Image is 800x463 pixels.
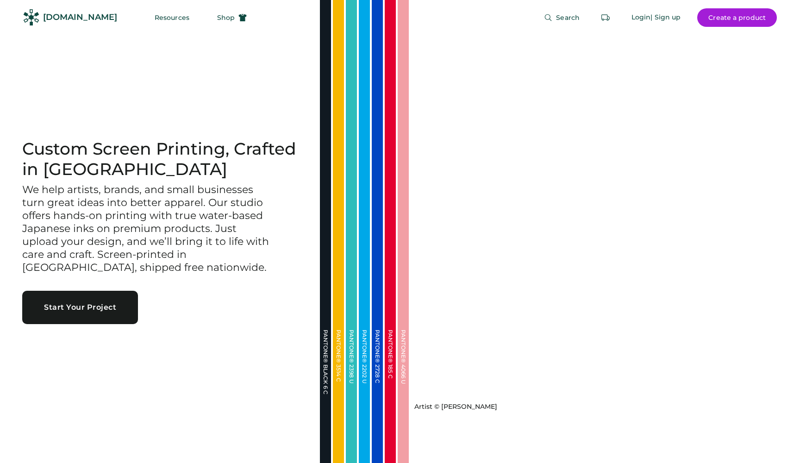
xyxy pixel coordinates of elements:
[144,8,200,27] button: Resources
[533,8,591,27] button: Search
[43,12,117,23] div: [DOMAIN_NAME]
[556,14,580,21] span: Search
[22,139,298,180] h1: Custom Screen Printing, Crafted in [GEOGRAPHIC_DATA]
[697,8,777,27] button: Create a product
[411,399,497,412] a: Artist © [PERSON_NAME]
[22,291,138,324] button: Start Your Project
[596,8,615,27] button: Retrieve an order
[650,13,681,22] div: | Sign up
[362,330,367,422] div: PANTONE® 2202 U
[336,330,341,422] div: PANTONE® 3514 C
[323,330,328,422] div: PANTONE® BLACK 6 C
[206,8,258,27] button: Shop
[387,330,393,422] div: PANTONE® 185 C
[349,330,354,422] div: PANTONE® 2398 U
[631,13,651,22] div: Login
[375,330,380,422] div: PANTONE® 2728 C
[400,330,406,422] div: PANTONE® 4066 U
[414,402,497,412] div: Artist © [PERSON_NAME]
[217,14,235,21] span: Shop
[23,9,39,25] img: Rendered Logo - Screens
[22,183,272,274] h3: We help artists, brands, and small businesses turn great ideas into better apparel. Our studio of...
